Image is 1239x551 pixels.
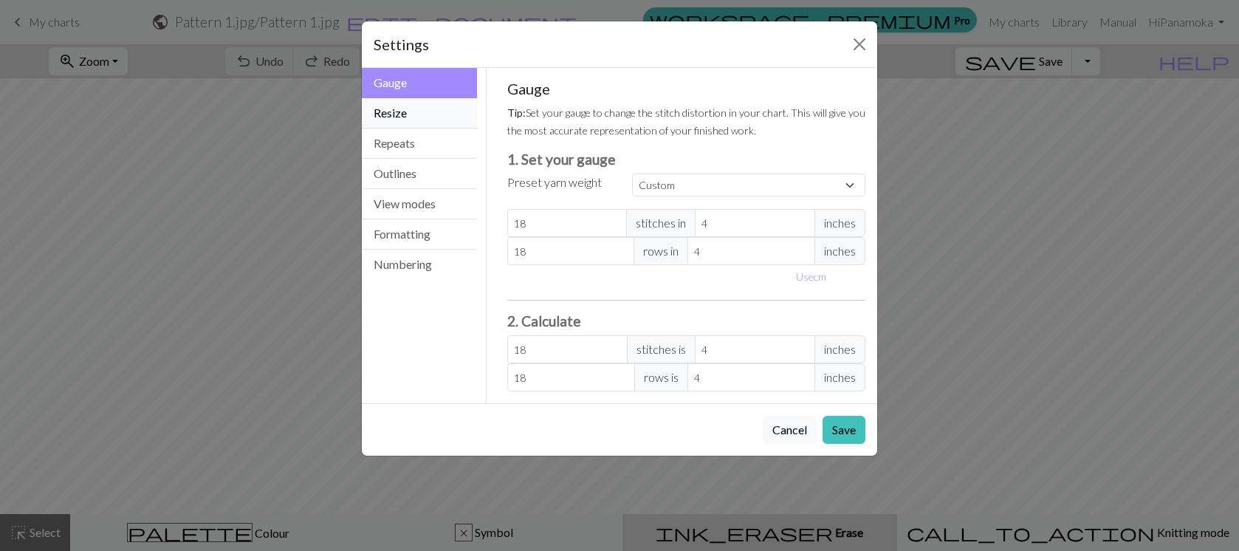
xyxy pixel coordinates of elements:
[507,312,866,329] h3: 2. Calculate
[823,416,865,444] button: Save
[362,68,477,98] button: Gauge
[814,335,865,363] span: inches
[507,151,866,168] h3: 1. Set your gauge
[507,174,602,191] label: Preset yarn weight
[362,189,477,219] button: View modes
[763,416,817,444] button: Cancel
[362,129,477,159] button: Repeats
[507,106,526,119] strong: Tip:
[626,209,696,237] span: stitches in
[814,209,865,237] span: inches
[814,237,865,265] span: inches
[362,219,477,250] button: Formatting
[627,335,696,363] span: stitches is
[634,363,688,391] span: rows is
[507,106,865,137] small: Set your gauge to change the stitch distortion in your chart. This will give you the most accurat...
[362,159,477,189] button: Outlines
[374,33,429,55] h5: Settings
[362,98,477,129] button: Resize
[507,80,866,97] h5: Gauge
[789,265,833,288] button: Usecm
[848,32,871,56] button: Close
[814,363,865,391] span: inches
[362,250,477,279] button: Numbering
[634,237,688,265] span: rows in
